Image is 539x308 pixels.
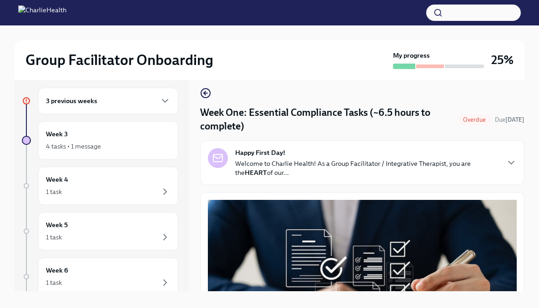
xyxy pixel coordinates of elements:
h6: Week 3 [46,129,68,139]
div: 3 previous weeks [38,88,178,114]
h6: Week 5 [46,220,68,230]
a: Week 61 task [22,258,178,296]
h2: Group Facilitator Onboarding [25,51,213,69]
a: Week 51 task [22,212,178,250]
strong: Happy First Day! [235,148,285,157]
a: Week 34 tasks • 1 message [22,121,178,159]
h4: Week One: Essential Compliance Tasks (~6.5 hours to complete) [200,106,454,133]
strong: My progress [393,51,430,60]
span: Due [495,116,524,123]
div: 1 task [46,187,62,196]
span: September 22nd, 2025 09:00 [495,115,524,124]
img: CharlieHealth [18,5,66,20]
h3: 25% [491,52,514,68]
h6: 3 previous weeks [46,96,97,106]
strong: [DATE] [505,116,524,123]
h6: Week 6 [46,265,68,275]
p: Welcome to Charlie Health! As a Group Facilitator / Integrative Therapist, you are the of our... [235,159,499,177]
a: Week 41 task [22,167,178,205]
div: 1 task [46,233,62,242]
h6: Week 4 [46,174,68,184]
div: 4 tasks • 1 message [46,142,101,151]
div: 1 task [46,278,62,287]
span: Overdue [458,116,491,123]
strong: HEART [245,169,267,177]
